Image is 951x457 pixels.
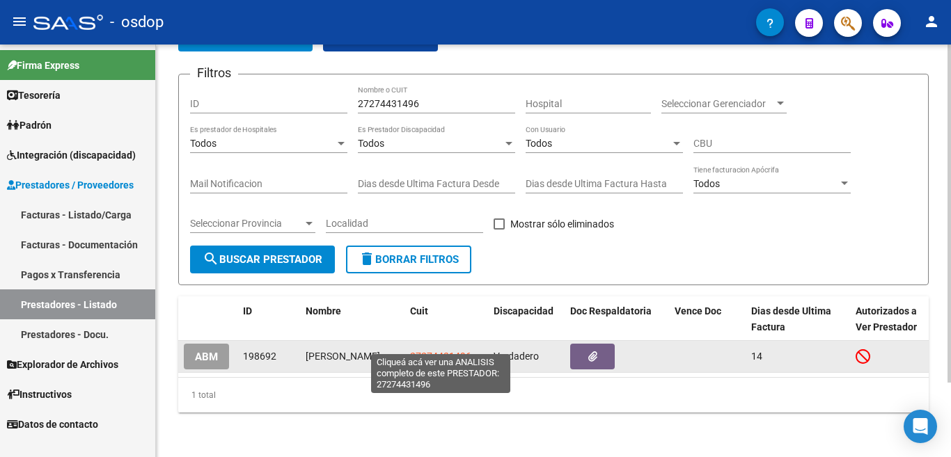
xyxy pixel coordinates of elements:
datatable-header-cell: Autorizados a Ver Prestador [850,296,927,342]
span: Nombre [306,305,341,316]
datatable-header-cell: Cuit [404,296,488,342]
span: Doc Respaldatoria [570,305,652,316]
button: ABM [184,344,229,369]
span: Vence Doc [675,305,721,316]
button: Borrar Filtros [346,246,471,273]
mat-icon: menu [11,13,28,30]
span: - osdop [110,7,164,38]
span: ID [243,305,252,316]
span: Mostrar sólo eliminados [510,216,614,232]
div: 1 total [178,378,929,412]
span: Buscar Prestador [203,253,322,266]
span: Discapacidad [494,305,553,316]
span: Seleccionar Provincia [190,218,303,230]
span: Cuit [410,305,428,316]
span: Integración (discapacidad) [7,147,136,163]
span: Padrón [7,118,52,133]
span: 14 [751,351,762,362]
span: ABM [195,351,218,363]
datatable-header-cell: Nombre [300,296,404,342]
span: Instructivos [7,387,72,402]
datatable-header-cell: ID [237,296,300,342]
mat-icon: delete [359,250,375,267]
span: Crear Prestador [189,33,301,45]
span: Borrar Filtros [359,253,459,266]
span: 198692 [243,351,276,362]
span: Datos de contacto [7,417,98,432]
span: Firma Express [7,58,79,73]
mat-icon: person [923,13,940,30]
span: Seleccionar Gerenciador [661,98,774,110]
span: Exportar CSV [334,33,427,45]
span: Todos [190,138,217,149]
span: Tesorería [7,88,61,103]
span: Explorador de Archivos [7,357,118,372]
span: Todos [358,138,384,149]
div: [PERSON_NAME] [306,348,399,364]
span: Verdadero [494,351,539,362]
span: Todos [693,178,720,189]
h3: Filtros [190,63,238,83]
button: Buscar Prestador [190,246,335,273]
span: Prestadores / Proveedores [7,177,134,193]
mat-icon: search [203,250,219,267]
div: Open Intercom Messenger [904,410,937,443]
datatable-header-cell: Discapacidad [488,296,565,342]
datatable-header-cell: Vence Doc [669,296,746,342]
span: Todos [526,138,552,149]
span: 27274431496 [410,351,471,362]
datatable-header-cell: Dias desde Ultima Factura [746,296,850,342]
datatable-header-cell: Doc Respaldatoria [565,296,669,342]
span: Dias desde Ultima Factura [751,305,831,332]
span: Autorizados a Ver Prestador [856,305,917,332]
